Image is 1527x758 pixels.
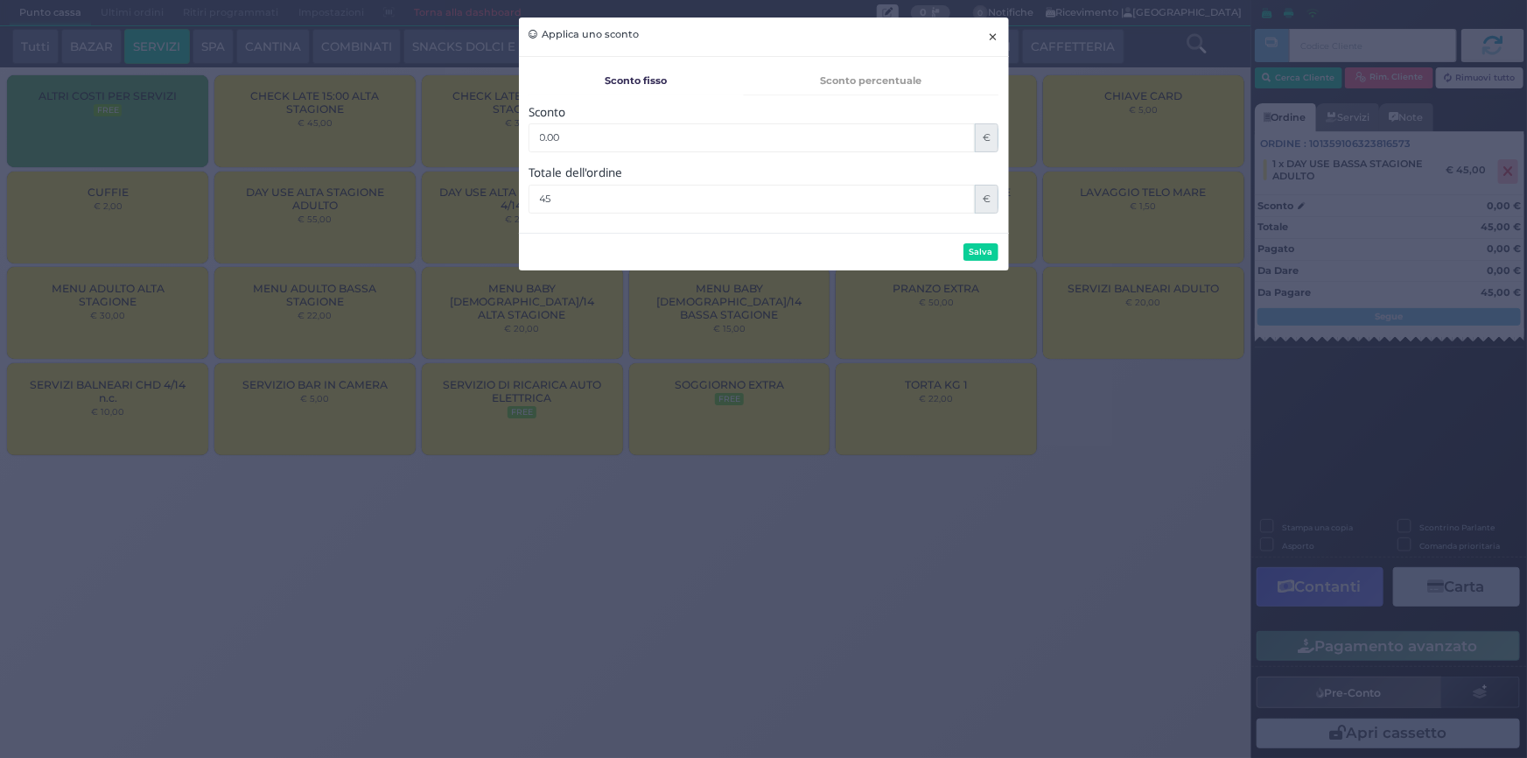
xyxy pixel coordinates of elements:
b: Sconto percentuale [821,74,922,87]
b: Sconto fisso [605,74,667,87]
h4: Totale dell'ordine [529,166,999,179]
button: Close [977,18,1008,57]
button: Salva [963,243,998,260]
h4: Sconto [529,106,999,119]
span: × [987,27,998,46]
input: 45 [529,185,976,214]
input: 0.00 [529,123,976,152]
h5: Applica uno sconto [529,27,640,42]
span: € [975,123,999,152]
span: € [975,185,999,214]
